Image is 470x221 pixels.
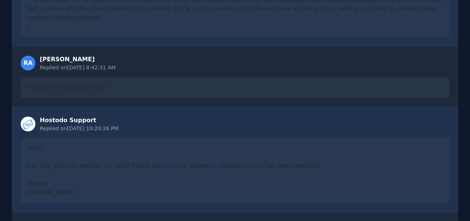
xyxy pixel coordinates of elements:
[21,138,449,203] div: Hello, Can you give this another try now? Thank you for your patience, console access has been re...
[21,117,35,131] img: Staff
[40,64,116,71] div: Replied on [DATE] 8:42:31 AM
[21,77,449,98] div: Hi, what is the ETA for this?
[40,125,118,132] div: Replied on [DATE] 10:20:26 PM
[40,55,116,64] div: [PERSON_NAME]
[21,56,35,70] div: RA
[40,116,118,125] div: Hostodo Support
